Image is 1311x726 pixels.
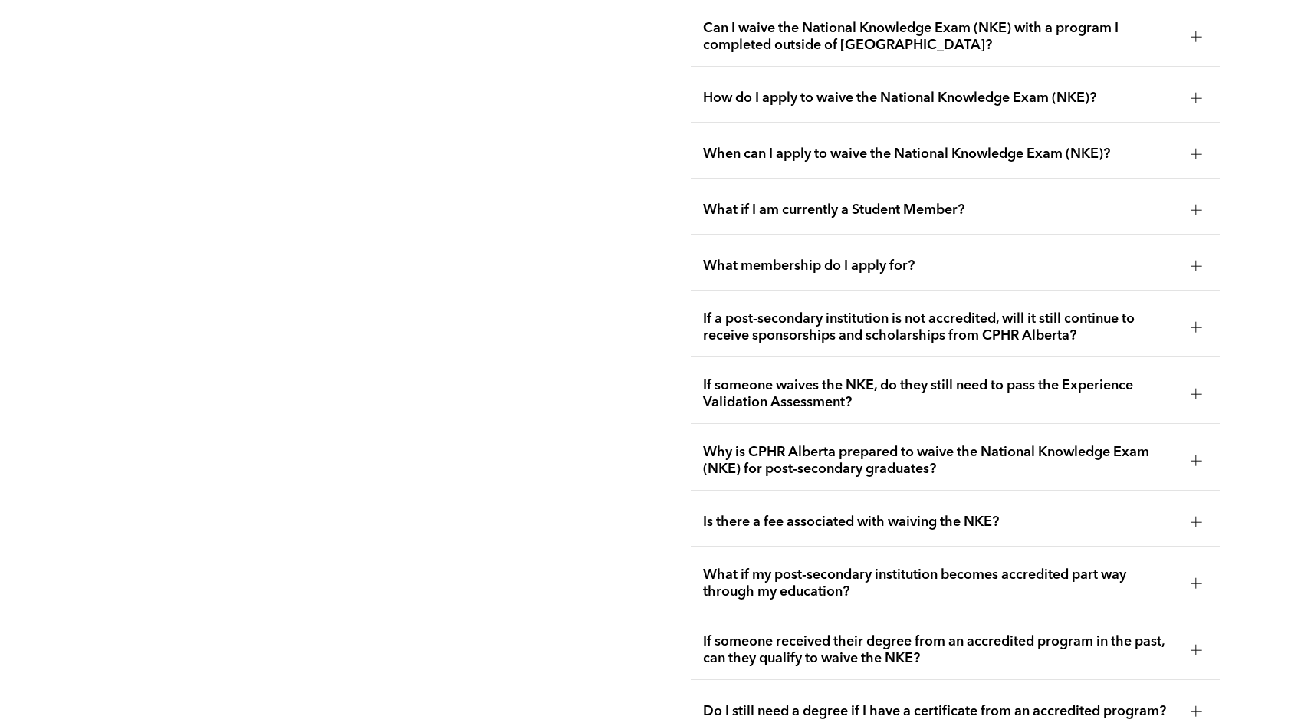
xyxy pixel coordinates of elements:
span: Do I still need a degree if I have a certificate from an accredited program? [703,703,1178,720]
span: What if I am currently a Student Member? [703,202,1178,218]
span: If someone waives the NKE, do they still need to pass the Experience Validation Assessment? [703,377,1178,411]
span: What if my post-secondary institution becomes accredited part way through my education? [703,567,1178,600]
span: If a post-secondary institution is not accredited, will it still continue to receive sponsorships... [703,310,1178,344]
span: Why is CPHR Alberta prepared to waive the National Knowledge Exam (NKE) for post-secondary gradua... [703,444,1178,478]
span: What membership do I apply for? [703,258,1178,274]
span: When can I apply to waive the National Knowledge Exam (NKE)? [703,146,1178,163]
span: If someone received their degree from an accredited program in the past, can they qualify to waiv... [703,633,1178,667]
span: Is there a fee associated with waiving the NKE? [703,514,1178,531]
span: How do I apply to waive the National Knowledge Exam (NKE)? [703,90,1178,107]
span: Can I waive the National Knowledge Exam (NKE) with a program I completed outside of [GEOGRAPHIC_D... [703,20,1178,54]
